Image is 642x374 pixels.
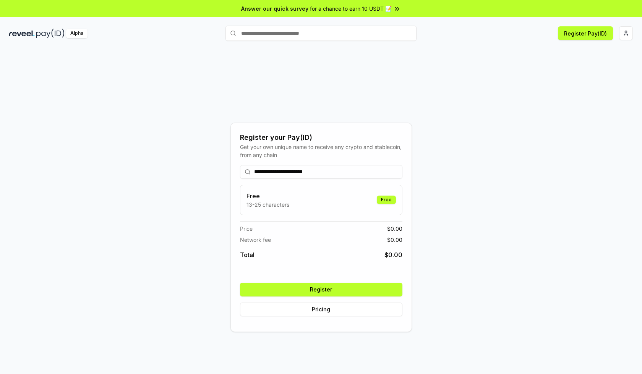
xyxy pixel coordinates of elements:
span: Price [240,225,253,233]
div: Get your own unique name to receive any crypto and stablecoin, from any chain [240,143,402,159]
span: Network fee [240,236,271,244]
span: $ 0.00 [384,250,402,259]
span: $ 0.00 [387,236,402,244]
img: reveel_dark [9,29,35,38]
p: 13-25 characters [246,201,289,209]
span: $ 0.00 [387,225,402,233]
button: Register Pay(ID) [558,26,613,40]
span: for a chance to earn 10 USDT 📝 [310,5,392,13]
div: Register your Pay(ID) [240,132,402,143]
div: Alpha [66,29,88,38]
span: Answer our quick survey [241,5,308,13]
div: Free [377,196,396,204]
span: Total [240,250,255,259]
button: Register [240,283,402,296]
button: Pricing [240,303,402,316]
h3: Free [246,191,289,201]
img: pay_id [36,29,65,38]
